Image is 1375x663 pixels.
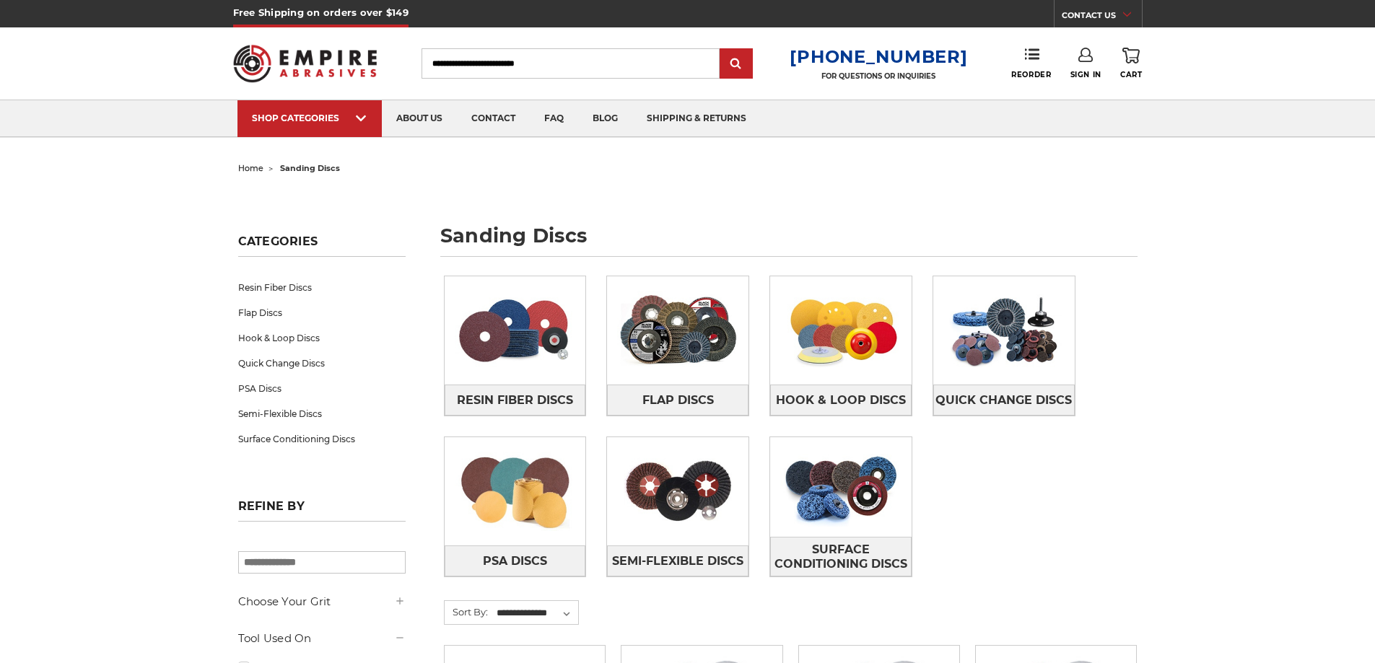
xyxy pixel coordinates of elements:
[770,537,912,576] a: Surface Conditioning Discs
[607,281,748,380] img: Flap Discs
[790,71,967,81] p: FOR QUESTIONS OR INQUIRIES
[457,388,573,413] span: Resin Fiber Discs
[238,593,406,610] h5: Choose Your Grit
[933,281,1075,380] img: Quick Change Discs
[445,281,586,380] img: Resin Fiber Discs
[440,226,1138,257] h1: sanding discs
[771,537,911,576] span: Surface Conditioning Discs
[382,100,457,137] a: about us
[933,385,1075,416] a: Quick Change Discs
[770,281,912,380] img: Hook & Loop Discs
[1070,70,1101,79] span: Sign In
[935,388,1072,413] span: Quick Change Discs
[238,401,406,426] a: Semi-Flexible Discs
[252,113,367,123] div: SHOP CATEGORIES
[607,545,748,576] a: Semi-Flexible Discs
[776,388,906,413] span: Hook & Loop Discs
[457,100,530,137] a: contact
[238,376,406,401] a: PSA Discs
[445,442,586,541] img: PSA Discs
[1120,48,1142,79] a: Cart
[1011,48,1051,79] a: Reorder
[238,426,406,452] a: Surface Conditioning Discs
[238,499,406,522] h5: Refine by
[238,351,406,376] a: Quick Change Discs
[1120,70,1142,79] span: Cart
[1062,7,1142,27] a: CONTACT US
[445,385,586,416] a: Resin Fiber Discs
[238,325,406,351] a: Hook & Loop Discs
[238,275,406,300] a: Resin Fiber Discs
[530,100,578,137] a: faq
[632,100,761,137] a: shipping & returns
[238,630,406,647] h5: Tool Used On
[494,602,578,624] select: Sort By:
[445,545,586,576] a: PSA Discs
[607,385,748,416] a: Flap Discs
[238,300,406,325] a: Flap Discs
[233,35,377,92] img: Empire Abrasives
[607,442,748,541] img: Semi-Flexible Discs
[1011,70,1051,79] span: Reorder
[790,46,967,67] a: [PHONE_NUMBER]
[445,601,488,623] label: Sort By:
[238,234,406,257] h5: Categories
[612,549,743,574] span: Semi-Flexible Discs
[578,100,632,137] a: blog
[238,163,263,173] a: home
[770,437,912,537] img: Surface Conditioning Discs
[770,385,912,416] a: Hook & Loop Discs
[722,50,751,79] input: Submit
[483,549,547,574] span: PSA Discs
[280,163,340,173] span: sanding discs
[642,388,714,413] span: Flap Discs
